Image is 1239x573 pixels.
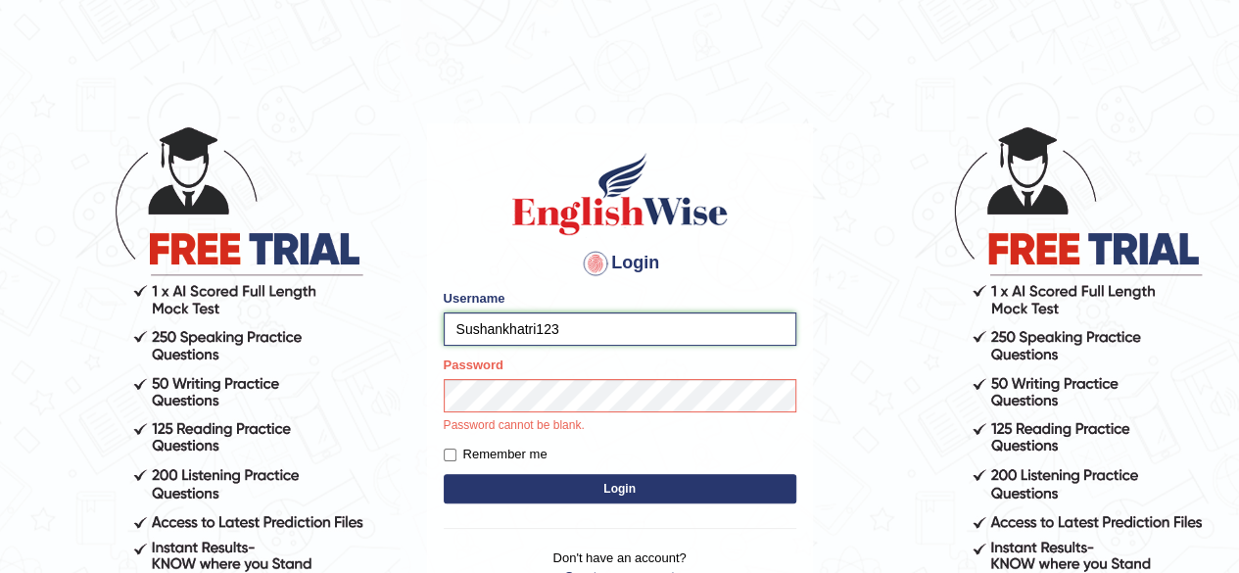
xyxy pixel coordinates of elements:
label: Username [444,289,505,308]
input: Remember me [444,449,456,461]
label: Password [444,356,503,374]
label: Remember me [444,445,548,464]
button: Login [444,474,796,503]
p: Password cannot be blank. [444,417,796,435]
h4: Login [444,248,796,279]
img: Logo of English Wise sign in for intelligent practice with AI [508,150,732,238]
